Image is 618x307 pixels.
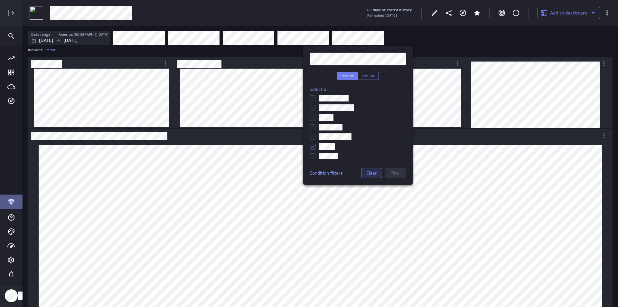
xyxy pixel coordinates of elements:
p: Condition filters [310,170,343,177]
span: Clear [366,170,377,176]
button: Filter [385,168,406,178]
span: Select all [310,86,328,92]
span: Exclude [362,73,375,78]
button: Clear [361,168,382,178]
span: Filter [390,170,401,176]
span: Include [342,73,354,78]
